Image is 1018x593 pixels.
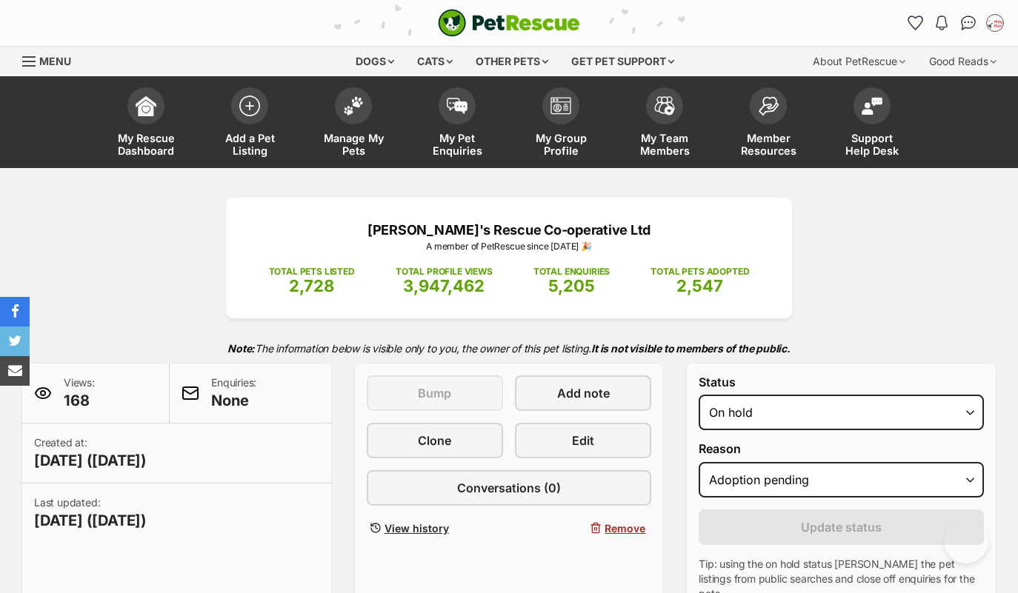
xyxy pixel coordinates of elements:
a: View history [367,517,503,539]
a: Member Resources [716,80,820,168]
span: 168 [64,390,95,411]
span: Clone [418,432,451,449]
p: TOTAL PETS ADOPTED [651,265,749,278]
a: PetRescue [438,9,580,37]
a: Menu [22,47,81,73]
div: About PetRescue [802,47,916,76]
span: 3,947,462 [403,276,485,295]
p: TOTAL PROFILE VIEWS [396,265,493,278]
span: Update status [801,518,882,536]
span: My Rescue Dashboard [113,132,179,157]
a: Add note [515,375,651,411]
ul: Account quick links [903,11,1007,35]
a: My Group Profile [509,80,613,168]
img: add-pet-listing-icon-0afa8454b4691262ce3f59096e99ab1cd57d4a30225e0717b998d2c9b9846f56.svg [239,96,260,116]
span: [DATE] ([DATE]) [34,510,147,531]
p: Views: [64,375,95,411]
button: Update status [699,509,984,545]
a: My Team Members [613,80,716,168]
button: Bump [367,375,503,411]
a: Edit [515,423,651,458]
p: Last updated: [34,495,147,531]
p: TOTAL ENQUIRIES [533,265,610,278]
label: Status [699,375,984,389]
img: pet-enquiries-icon-7e3ad2cf08bfb03b45e93fb7055b45f3efa6380592205ae92323e6603595dc1f.svg [447,98,468,114]
a: Conversations [957,11,980,35]
iframe: Help Scout Beacon - Open [944,519,988,563]
button: Notifications [930,11,954,35]
a: Conversations (0) [367,470,652,506]
button: Remove [515,517,651,539]
button: My account [983,11,1007,35]
strong: It is not visible to members of the public. [591,342,791,355]
img: chat-41dd97257d64d25036548639549fe6c8038ab92f7586957e7f3b1b290dea8141.svg [961,16,977,30]
div: Other pets [465,47,559,76]
a: Add a Pet Listing [198,80,302,168]
span: My Team Members [631,132,698,157]
span: 5,205 [548,276,595,295]
span: My Pet Enquiries [424,132,490,157]
div: Good Reads [919,47,1007,76]
div: Get pet support [561,47,685,76]
span: 2,547 [676,276,723,295]
span: None [211,390,256,411]
div: Dogs [345,47,405,76]
img: dashboard-icon-eb2f2d2d3e046f16d808141f083e7271f6b2e854fb5c12c21221c1fb7104beca.svg [136,96,156,116]
a: Manage My Pets [302,80,405,168]
span: View history [385,520,449,536]
a: Favourites [903,11,927,35]
span: [DATE] ([DATE]) [34,450,147,471]
span: Remove [605,520,645,536]
span: Support Help Desk [839,132,905,157]
p: Created at: [34,435,147,471]
a: My Pet Enquiries [405,80,509,168]
span: Member Resources [735,132,802,157]
p: [PERSON_NAME]'s Rescue Co-operative Ltd [248,220,770,240]
p: A member of PetRescue since [DATE] 🎉 [248,240,770,253]
a: Clone [367,423,503,458]
img: team-members-icon-5396bd8760b3fe7c0b43da4ab00e1e3bb1a5d9ba89233759b79545d2d3fc5d0d.svg [654,96,675,115]
a: My Rescue Dashboard [94,80,198,168]
img: notifications-46538b983faf8c2785f20acdc204bb7945ddae34d4c08c2a6579f10ce5e182be.svg [936,16,948,30]
img: help-desk-icon-fdf02630f3aa405de69fd3d07c3f3aa587a6932b1a1747fa1d2bba05be0121f9.svg [862,97,882,115]
p: TOTAL PETS LISTED [269,265,355,278]
img: logo-cat-932fe2b9b8326f06289b0f2fb663e598f794de774fb13d1741a6617ecf9a85b4.svg [438,9,580,37]
label: Reason [699,442,984,455]
img: group-profile-icon-3fa3cf56718a62981997c0bc7e787c4b2cf8bcc04b72c1350f741eb67cf2f40e.svg [550,97,571,115]
span: Manage My Pets [320,132,387,157]
img: manage-my-pets-icon-02211641906a0b7f246fdf0571729dbe1e7629f14944591b6c1af311fb30b64b.svg [343,96,364,115]
div: Cats [407,47,463,76]
img: Laura Chao profile pic [988,16,1002,30]
span: Conversations (0) [457,479,561,497]
span: Menu [39,55,71,67]
p: Enquiries: [211,375,256,411]
span: 2,728 [289,276,334,295]
span: Add note [557,384,610,402]
img: member-resources-icon-8e73f808a243e03378d46382f2149f9095a855e16c252ad45f914b54edf8863c.svg [758,96,779,116]
span: Edit [572,432,594,449]
span: Bump [418,384,451,402]
span: Add a Pet Listing [216,132,283,157]
a: Support Help Desk [820,80,924,168]
p: The information below is visible only to you, the owner of this pet listing. [22,333,996,363]
span: My Group Profile [528,132,594,157]
strong: Note: [227,342,255,355]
